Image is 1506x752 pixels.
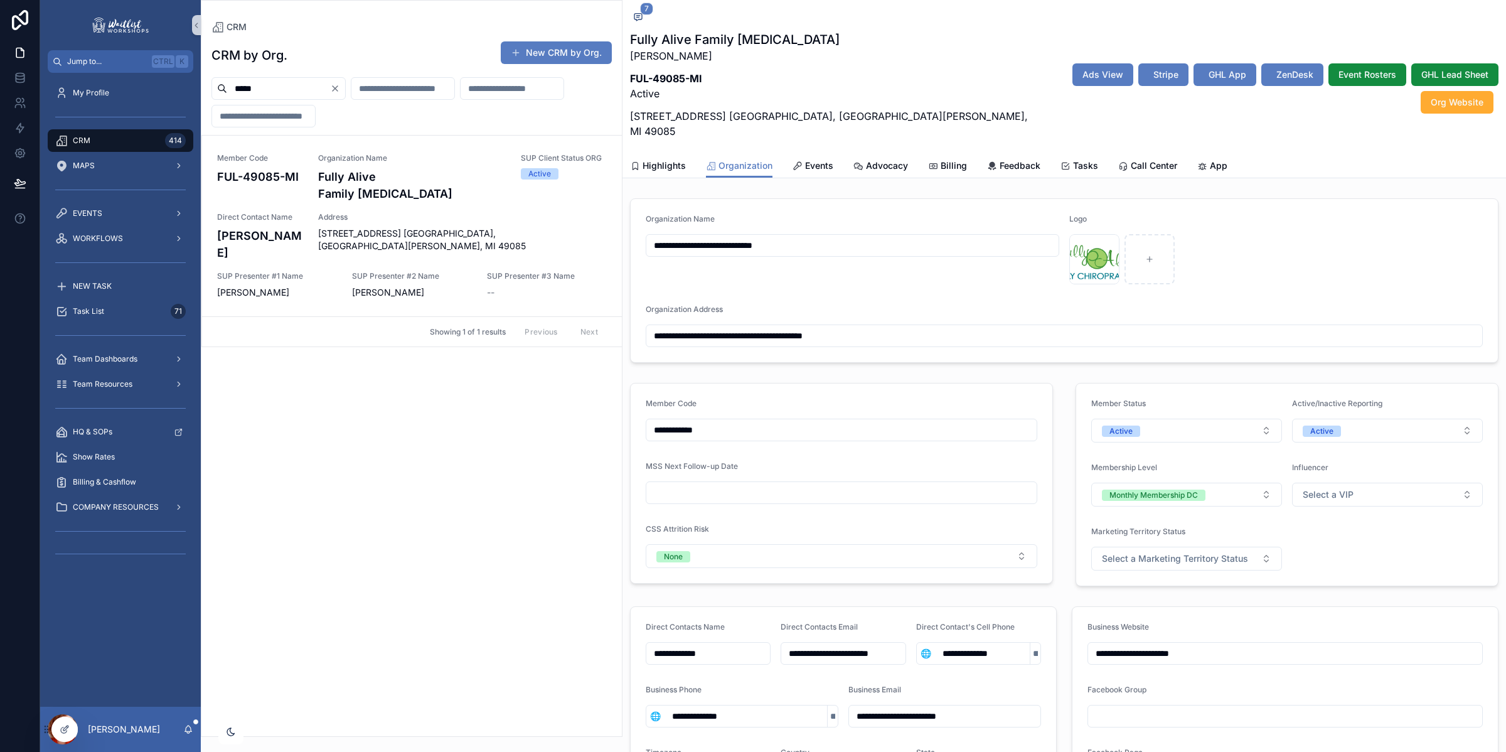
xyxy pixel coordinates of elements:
[73,477,136,487] span: Billing & Cashflow
[941,159,967,172] span: Billing
[630,10,646,26] button: 7
[73,208,102,218] span: EVENTS
[48,129,193,152] a: CRM414
[630,72,702,85] strong: FUL-49085-MI
[630,48,1032,63] p: [PERSON_NAME]
[318,212,607,222] span: Address
[73,281,112,291] span: NEW TASK
[217,168,303,185] h4: FUL-49085-MI
[48,421,193,443] a: HQ & SOPs
[1072,63,1133,86] button: Ads View
[706,154,772,178] a: Organization
[664,551,683,562] div: None
[1091,483,1282,507] button: Select Button
[1431,96,1483,109] span: Org Website
[646,685,702,694] span: Business Phone
[165,133,186,148] div: 414
[1102,552,1248,565] span: Select a Marketing Territory Status
[1118,154,1177,180] a: Call Center
[73,88,109,98] span: My Profile
[1421,68,1488,81] span: GHL Lead Sheet
[352,286,472,299] span: [PERSON_NAME]
[73,136,90,146] span: CRM
[73,306,104,316] span: Task List
[48,82,193,104] a: My Profile
[1091,547,1282,571] button: Select Button
[487,286,494,299] span: --
[793,154,833,180] a: Events
[646,304,723,314] span: Organization Address
[487,271,607,281] span: SUP Presenter #3 Name
[1194,63,1256,86] button: GHL App
[211,46,287,64] h1: CRM by Org.
[866,159,908,172] span: Advocacy
[48,471,193,493] a: Billing & Cashflow
[88,723,160,736] p: [PERSON_NAME]
[805,159,833,172] span: Events
[1131,159,1177,172] span: Call Center
[1209,68,1246,81] span: GHL App
[48,373,193,395] a: Team Resources
[630,31,1032,48] h1: Fully Alive Family [MEDICAL_DATA]
[646,461,738,471] span: MSS Next Follow-up Date
[48,496,193,518] a: COMPANY RESOURCES
[48,154,193,177] a: MAPS
[73,427,112,437] span: HQ & SOPs
[217,227,303,261] h4: [PERSON_NAME]
[1338,68,1396,81] span: Event Rosters
[1109,490,1198,501] div: Monthly Membership DC
[73,379,132,389] span: Team Resources
[916,622,1015,631] span: Direct Contact's Cell Phone
[528,168,551,180] div: Active
[152,55,174,68] span: Ctrl
[646,705,665,728] button: Select Button
[1069,214,1087,223] span: Logo
[646,622,725,631] span: Direct Contacts Name
[217,153,303,163] span: Member Code
[73,354,137,364] span: Team Dashboards
[330,83,345,94] button: Clear
[1091,463,1157,472] span: Membership Level
[73,502,159,512] span: COMPANY RESOURCES
[73,452,115,462] span: Show Rates
[48,446,193,468] a: Show Rates
[640,3,653,15] span: 7
[1292,419,1483,443] button: Select Button
[1153,68,1178,81] span: Stripe
[211,21,247,33] a: CRM
[853,154,908,180] a: Advocacy
[1091,527,1185,536] span: Marketing Territory Status
[1000,159,1040,172] span: Feedback
[90,15,151,35] img: App logo
[1276,68,1313,81] span: ZenDesk
[501,41,612,64] button: New CRM by Org.
[646,524,709,534] span: CSS Attrition Risk
[1292,399,1382,408] span: Active/Inactive Reporting
[646,544,1037,568] button: Select Button
[646,399,697,408] span: Member Code
[73,161,95,171] span: MAPS
[1060,154,1098,180] a: Tasks
[630,71,1032,101] p: Active
[650,710,661,722] span: 🌐
[202,136,622,316] a: Member CodeFUL-49085-MIOrganization NameFully Alive Family [MEDICAL_DATA]SUP Client Status ORGAct...
[1087,622,1149,631] span: Business Website
[987,154,1040,180] a: Feedback
[177,56,187,67] span: K
[40,73,201,580] div: scrollable content
[1303,488,1354,501] span: Select a VIP
[1411,63,1498,86] button: GHL Lead Sheet
[48,227,193,250] a: WORKFLOWS
[1421,91,1493,114] button: Org Website
[1091,399,1146,408] span: Member Status
[848,685,901,694] span: Business Email
[48,50,193,73] button: Jump to...CtrlK
[1210,159,1227,172] span: App
[1087,685,1146,694] span: Facebook Group
[48,348,193,370] a: Team Dashboards
[171,304,186,319] div: 71
[630,154,686,180] a: Highlights
[48,202,193,225] a: EVENTS
[1138,63,1188,86] button: Stripe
